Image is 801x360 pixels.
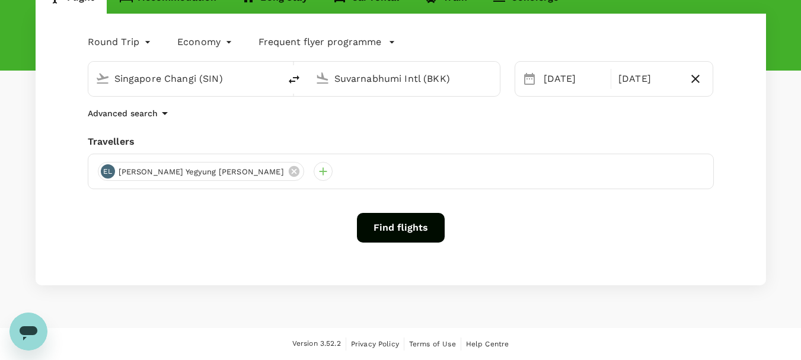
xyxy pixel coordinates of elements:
a: Help Centre [466,337,509,351]
a: Privacy Policy [351,337,399,351]
button: Frequent flyer programme [259,35,395,49]
span: Terms of Use [409,340,456,348]
button: Open [272,77,274,79]
p: Advanced search [88,107,158,119]
p: Frequent flyer programme [259,35,381,49]
div: EL [101,164,115,179]
span: Version 3.52.2 [292,338,341,350]
div: EL[PERSON_NAME] Yegyung [PERSON_NAME] [98,162,304,181]
div: [DATE] [539,67,608,91]
input: Depart from [114,69,255,88]
button: Open [492,77,494,79]
div: Economy [177,33,235,52]
div: Travellers [88,135,714,149]
button: Advanced search [88,106,172,120]
button: Find flights [357,213,445,243]
span: [PERSON_NAME] Yegyung [PERSON_NAME] [111,166,291,178]
div: Round Trip [88,33,154,52]
span: Help Centre [466,340,509,348]
iframe: Button to launch messaging window [9,313,47,351]
input: Going to [334,69,475,88]
div: [DATE] [614,67,683,91]
a: Terms of Use [409,337,456,351]
span: Privacy Policy [351,340,399,348]
button: delete [280,65,308,94]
